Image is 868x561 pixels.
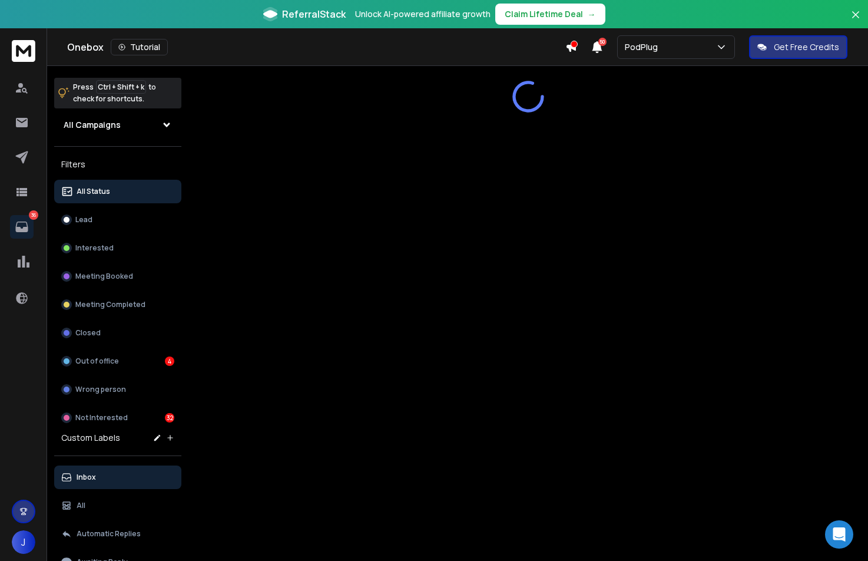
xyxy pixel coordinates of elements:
[96,80,146,94] span: Ctrl + Shift + k
[54,349,181,373] button: Out of office4
[75,385,126,394] p: Wrong person
[495,4,605,25] button: Claim Lifetime Deal→
[75,215,92,225] p: Lead
[75,243,114,253] p: Interested
[77,473,96,482] p: Inbox
[598,38,607,46] span: 50
[12,530,35,554] button: J
[774,41,839,53] p: Get Free Credits
[54,113,181,137] button: All Campaigns
[73,81,156,105] p: Press to check for shortcuts.
[10,215,34,239] a: 36
[54,180,181,203] button: All Status
[54,466,181,489] button: Inbox
[77,187,110,196] p: All Status
[749,35,847,59] button: Get Free Credits
[165,357,174,366] div: 4
[75,413,128,423] p: Not Interested
[75,357,119,366] p: Out of office
[54,522,181,546] button: Automatic Replies
[282,7,346,21] span: ReferralStack
[54,156,181,173] h3: Filters
[165,413,174,423] div: 32
[111,39,168,55] button: Tutorial
[54,265,181,288] button: Meeting Booked
[54,406,181,430] button: Not Interested32
[848,7,863,35] button: Close banner
[61,432,120,444] h3: Custom Labels
[54,293,181,316] button: Meeting Completed
[625,41,662,53] p: PodPlug
[54,236,181,260] button: Interested
[54,494,181,517] button: All
[54,378,181,401] button: Wrong person
[588,8,596,20] span: →
[67,39,565,55] div: Onebox
[54,321,181,345] button: Closed
[77,501,85,510] p: All
[825,520,853,549] div: Open Intercom Messenger
[29,210,38,220] p: 36
[54,208,181,232] button: Lead
[75,328,101,338] p: Closed
[75,272,133,281] p: Meeting Booked
[355,8,491,20] p: Unlock AI-powered affiliate growth
[64,119,121,131] h1: All Campaigns
[77,529,141,539] p: Automatic Replies
[75,300,145,309] p: Meeting Completed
